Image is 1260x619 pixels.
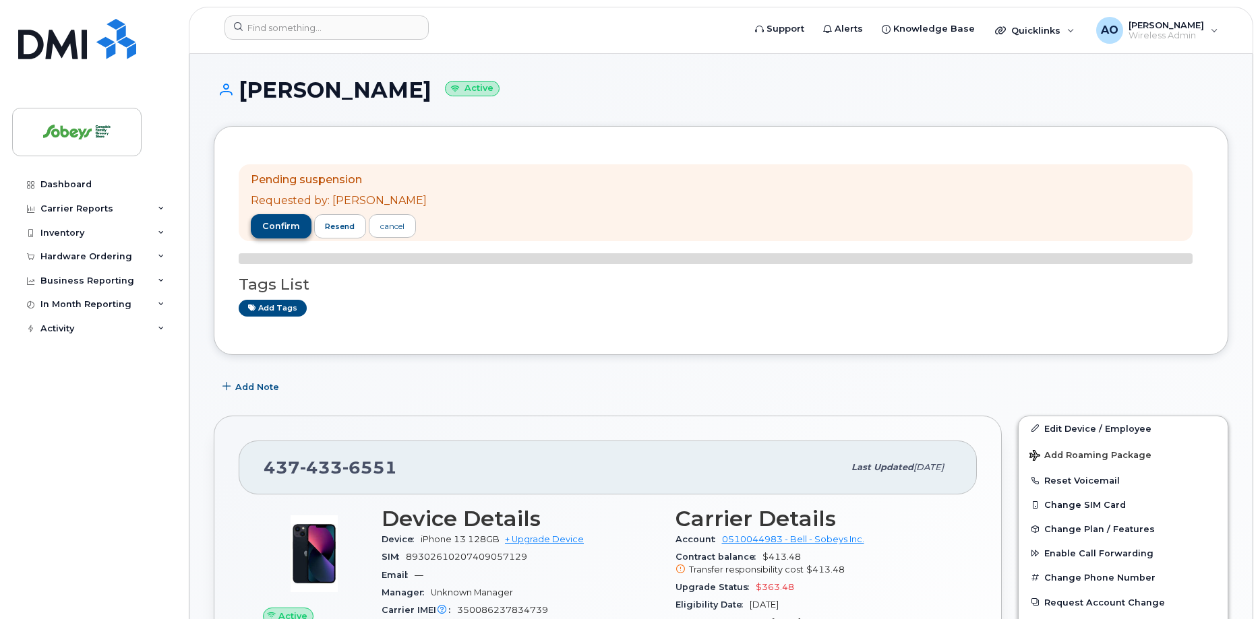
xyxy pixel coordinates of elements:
span: Add Note [235,381,279,393]
button: confirm [251,214,311,238]
span: 433 [300,457,342,478]
a: Edit Device / Employee [1019,416,1228,441]
span: Eligibility Date [676,599,750,610]
p: Pending suspension [251,172,427,188]
button: Add Roaming Package [1019,441,1228,468]
span: Add Roaming Package [1029,450,1151,463]
span: $413.48 [806,564,845,575]
span: Enable Call Forwarding [1044,548,1153,558]
h1: [PERSON_NAME] [214,78,1228,102]
small: Active [445,81,500,96]
span: confirm [262,220,300,232]
a: + Upgrade Device [505,534,584,544]
h3: Device Details [382,507,659,531]
button: Request Account Change [1019,590,1228,614]
span: Contract balance [676,552,762,562]
a: Add tags [239,300,307,317]
span: 437 [264,457,397,478]
span: Email [382,570,415,580]
span: Change Plan / Features [1044,524,1155,534]
span: 6551 [342,457,397,478]
div: cancel [380,220,404,232]
button: Reset Voicemail [1019,468,1228,492]
span: 89302610207409057129 [406,552,527,562]
h3: Tags List [239,276,1203,293]
span: [DATE] [750,599,779,610]
span: Unknown Manager [431,587,513,597]
p: Requested by: [PERSON_NAME] [251,193,427,209]
img: image20231002-3703462-1ig824h.jpeg [274,513,355,594]
span: — [415,570,423,580]
button: resend [314,214,367,238]
span: SIM [382,552,406,562]
a: 0510044983 - Bell - Sobeys Inc. [722,534,864,544]
a: cancel [369,214,416,238]
button: Enable Call Forwarding [1019,541,1228,565]
span: Account [676,534,722,544]
span: Device [382,534,421,544]
span: iPhone 13 128GB [421,534,500,544]
span: Upgrade Status [676,582,756,592]
span: resend [325,221,355,232]
button: Change Plan / Features [1019,517,1228,541]
span: [DATE] [913,462,944,472]
span: Manager [382,587,431,597]
span: Transfer responsibility cost [689,564,804,575]
span: 350086237834739 [457,605,548,615]
span: Carrier IMEI [382,605,457,615]
h3: Carrier Details [676,507,953,531]
span: Last updated [851,462,913,472]
span: $413.48 [676,552,953,576]
button: Change SIM Card [1019,492,1228,517]
button: Add Note [214,375,291,399]
span: $363.48 [756,582,794,592]
button: Change Phone Number [1019,565,1228,589]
